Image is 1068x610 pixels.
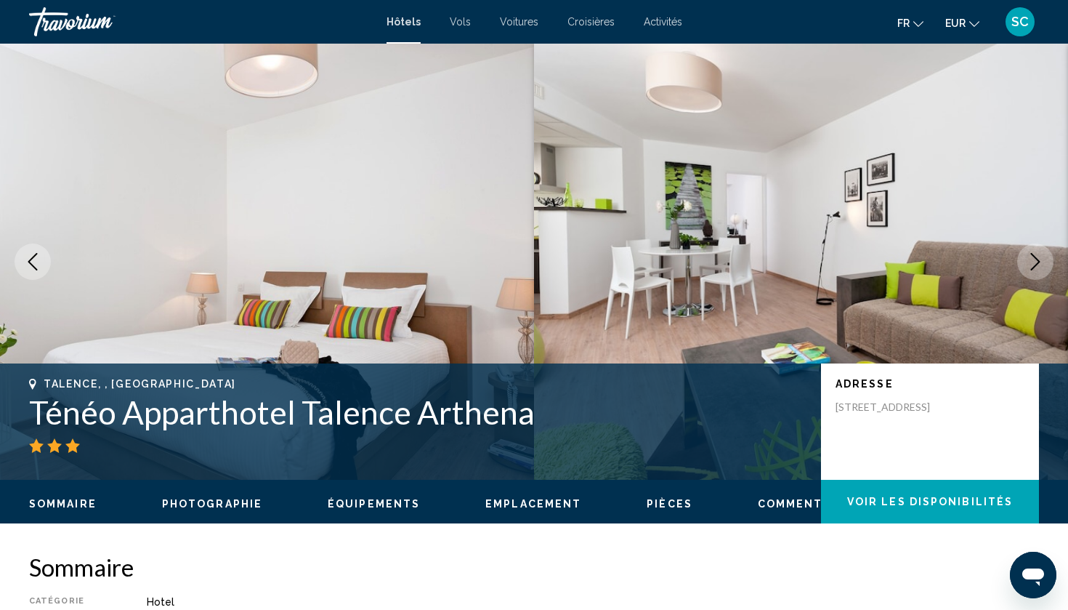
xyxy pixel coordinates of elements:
[328,497,420,510] button: Équipements
[29,553,1039,582] h2: Sommaire
[836,401,952,414] p: [STREET_ADDRESS]
[162,497,262,510] button: Photographie
[147,596,1039,608] div: Hotel
[897,12,923,33] button: Change language
[485,497,581,510] button: Emplacement
[647,497,692,510] button: Pièces
[15,244,51,280] button: Previous image
[29,7,372,36] a: Travorium
[29,498,97,510] span: Sommaire
[647,498,692,510] span: Pièces
[1017,244,1053,280] button: Next image
[897,17,910,29] span: fr
[500,16,538,28] a: Voitures
[945,17,966,29] span: EUR
[387,16,421,28] a: Hôtels
[758,498,859,510] span: Commentaires
[450,16,471,28] a: Vols
[44,378,236,390] span: Talence, , [GEOGRAPHIC_DATA]
[328,498,420,510] span: Équipements
[821,480,1039,523] button: Voir les disponibilités
[162,498,262,510] span: Photographie
[29,393,806,431] h1: Ténéo Apparthotel Talence Arthena
[567,16,615,28] a: Croisières
[945,12,979,33] button: Change currency
[758,497,859,510] button: Commentaires
[1011,15,1029,29] span: SC
[1010,552,1056,598] iframe: Bouton de lancement de la fenêtre de messagerie
[1001,7,1039,37] button: User Menu
[644,16,682,28] a: Activités
[847,497,1013,508] span: Voir les disponibilités
[836,378,1024,390] p: Adresse
[29,497,97,510] button: Sommaire
[29,596,110,608] div: Catégorie
[485,498,581,510] span: Emplacement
